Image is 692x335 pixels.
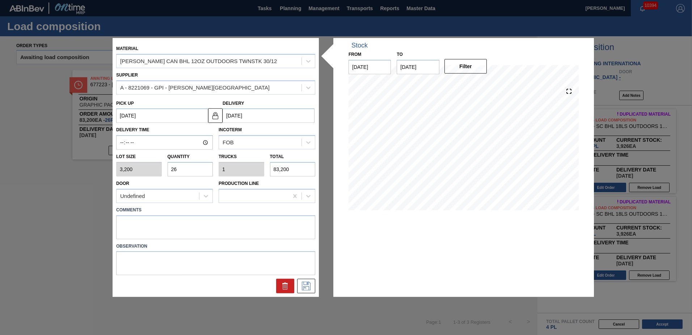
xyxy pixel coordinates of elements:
div: Save Suggestion [297,279,315,293]
label: Material [116,46,138,51]
label: Trucks [219,154,237,159]
img: locked [211,111,220,120]
label: Total [270,154,284,159]
input: mm/dd/yyyy [116,108,208,123]
div: [PERSON_NAME] CAN BHL 12OZ OUTDOORS TWNSTK 30/12 [120,58,277,64]
label: Door [116,181,129,186]
label: Comments [116,205,315,215]
label: Incoterm [219,127,242,132]
label: Production Line [219,181,259,186]
label: Observation [116,241,315,251]
div: A - 8221069 - GPI - [PERSON_NAME][GEOGRAPHIC_DATA] [120,84,270,91]
label: Lot size [116,152,162,162]
div: Delete Suggestion [276,279,294,293]
label: From [349,52,361,57]
label: to [397,52,402,57]
div: Stock [351,42,368,49]
input: mm/dd/yyyy [223,108,315,123]
label: Pick up [116,100,134,106]
label: Delivery Time [116,125,213,135]
button: locked [208,108,223,123]
div: FOB [223,140,234,146]
input: mm/dd/yyyy [397,60,439,74]
label: Quantity [168,154,190,159]
input: mm/dd/yyyy [349,60,391,74]
label: Delivery [223,100,244,106]
button: Filter [444,59,487,74]
div: Undefined [120,193,145,199]
label: Supplier [116,73,138,78]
